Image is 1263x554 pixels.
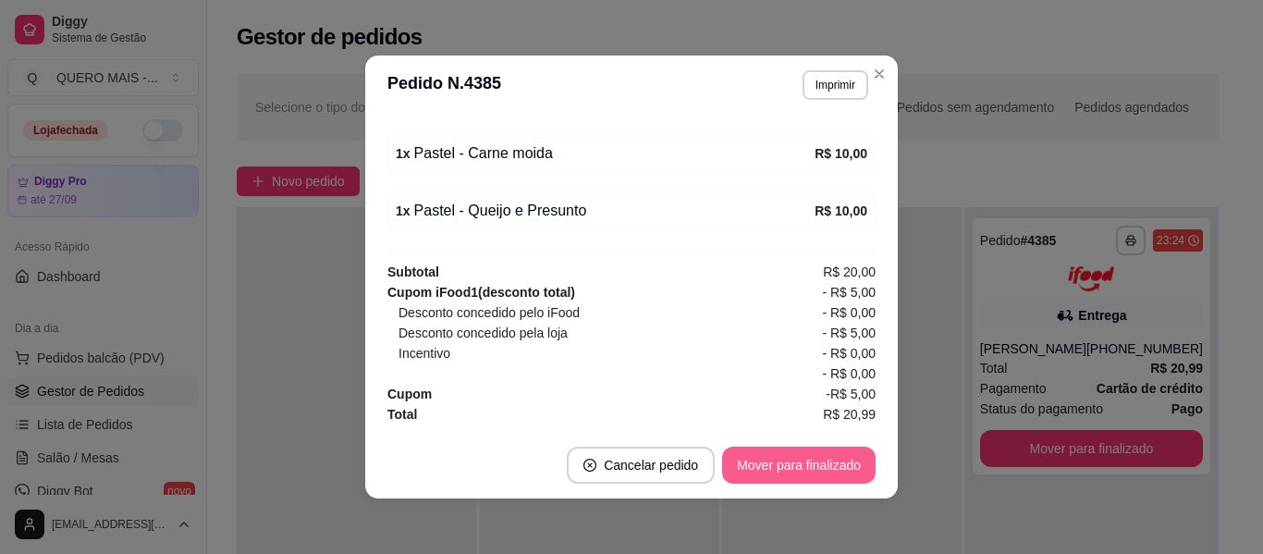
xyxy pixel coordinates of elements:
[387,70,501,100] h3: Pedido N. 4385
[396,200,815,222] div: Pastel - Queijo e Presunto
[822,323,876,343] span: - R$ 5,00
[822,282,876,302] span: - R$ 5,00
[822,302,876,323] span: - R$ 0,00
[387,387,432,401] strong: Cupom
[803,70,868,100] button: Imprimir
[387,265,439,279] strong: Subtotal
[399,302,580,323] span: Desconto concedido pelo iFood
[396,142,815,165] div: Pastel - Carne moida
[567,447,715,484] button: close-circleCancelar pedido
[399,323,568,343] span: Desconto concedido pela loja
[864,59,894,89] button: Close
[822,343,876,363] span: - R$ 0,00
[815,203,867,218] strong: R$ 10,00
[826,384,876,404] span: -R$ 5,00
[583,459,596,472] span: close-circle
[822,363,876,384] span: - R$ 0,00
[823,404,876,425] span: R$ 20,99
[722,447,876,484] button: Mover para finalizado
[815,146,867,161] strong: R$ 10,00
[396,203,411,218] strong: 1 x
[396,146,411,161] strong: 1 x
[387,285,575,300] strong: Cupom iFood 1 (desconto total)
[387,407,417,422] strong: Total
[399,343,450,363] span: Incentivo
[823,262,876,282] span: R$ 20,00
